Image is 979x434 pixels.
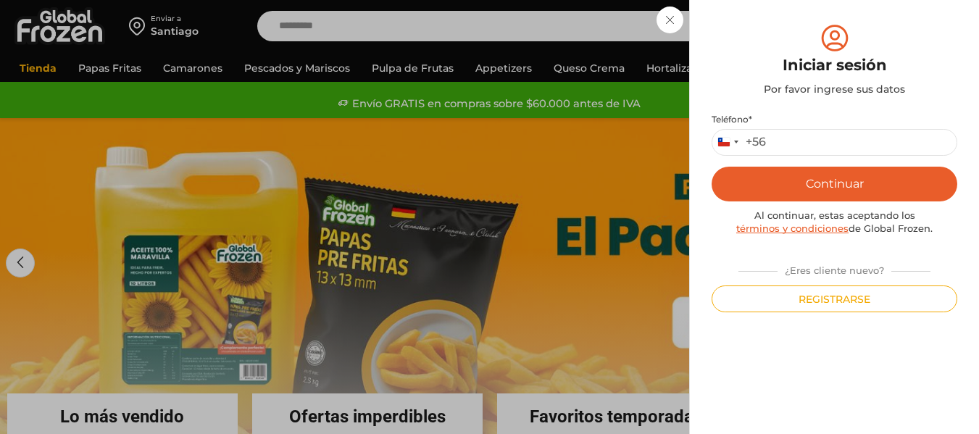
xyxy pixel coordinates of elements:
[712,82,957,96] div: Por favor ingrese sus datos
[712,130,766,155] button: Selected country
[712,167,957,201] button: Continuar
[746,135,766,150] div: +56
[712,114,957,125] label: Teléfono
[731,259,938,277] div: ¿Eres cliente nuevo?
[818,22,851,54] img: tabler-icon-user-circle.svg
[712,209,957,235] div: Al continuar, estas aceptando los de Global Frozen.
[712,285,957,312] button: Registrarse
[736,222,849,234] a: términos y condiciones
[712,54,957,76] div: Iniciar sesión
